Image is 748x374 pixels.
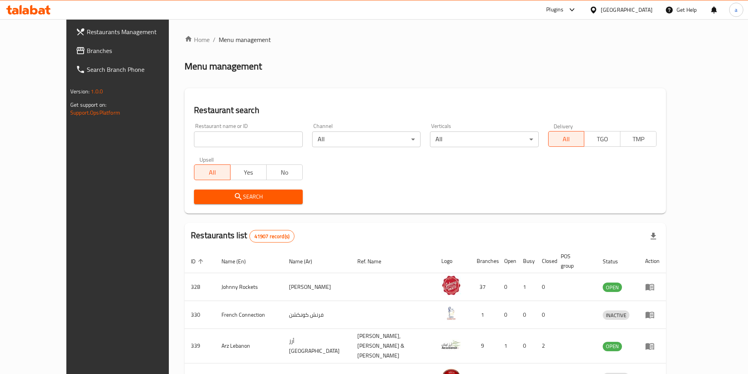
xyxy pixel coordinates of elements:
th: Closed [536,249,554,273]
td: 0 [536,273,554,301]
td: 2 [536,329,554,363]
a: Search Branch Phone [69,60,191,79]
td: 328 [185,273,215,301]
div: Menu [645,282,660,292]
span: No [270,167,300,178]
span: Search [200,192,296,202]
div: [GEOGRAPHIC_DATA] [601,5,653,14]
th: Open [498,249,517,273]
span: Restaurants Management [87,27,185,36]
th: Logo [435,249,470,273]
div: Menu [645,341,660,351]
td: فرنش كونكشن [283,301,351,329]
div: Plugins [546,5,563,15]
span: Menu management [219,35,271,44]
span: ID [191,257,206,266]
td: 0 [517,301,536,329]
span: TGO [587,133,617,145]
span: 1.0.0 [91,86,103,97]
div: Export file [644,227,663,246]
span: INACTIVE [603,311,629,320]
th: Action [639,249,666,273]
span: OPEN [603,342,622,351]
td: French Connection [215,301,283,329]
button: All [194,164,230,180]
a: Home [185,35,210,44]
td: 1 [498,329,517,363]
td: [PERSON_NAME],[PERSON_NAME] & [PERSON_NAME] [351,329,435,363]
td: 1 [470,301,498,329]
td: 0 [517,329,536,363]
div: All [430,131,538,147]
td: 330 [185,301,215,329]
h2: Restaurant search [194,104,657,116]
div: Menu [645,310,660,319]
td: 0 [498,273,517,301]
button: TGO [584,131,620,147]
span: Yes [234,167,263,178]
button: Yes [230,164,267,180]
td: 1 [517,273,536,301]
input: Search for restaurant name or ID.. [194,131,302,147]
button: Search [194,190,302,204]
td: 37 [470,273,498,301]
span: Ref. Name [357,257,391,266]
img: Arz Lebanon [441,335,461,354]
span: Version: [70,86,90,97]
span: 41907 record(s) [250,233,294,240]
span: All [198,167,227,178]
td: 0 [536,301,554,329]
a: Support.OpsPlatform [70,108,120,118]
div: Total records count [249,230,294,243]
button: TMP [620,131,657,147]
span: a [735,5,737,14]
span: Name (Ar) [289,257,322,266]
h2: Restaurants list [191,230,294,243]
button: All [548,131,585,147]
label: Delivery [554,123,573,129]
span: Branches [87,46,185,55]
td: أرز [GEOGRAPHIC_DATA] [283,329,351,363]
span: Search Branch Phone [87,65,185,74]
td: 9 [470,329,498,363]
td: Johnny Rockets [215,273,283,301]
button: No [266,164,303,180]
img: Johnny Rockets [441,275,461,295]
label: Upsell [199,157,214,162]
div: All [312,131,421,147]
span: All [552,133,582,145]
span: TMP [624,133,653,145]
a: Restaurants Management [69,22,191,41]
span: OPEN [603,283,622,292]
img: French Connection [441,303,461,323]
th: Busy [517,249,536,273]
nav: breadcrumb [185,35,666,44]
a: Branches [69,41,191,60]
td: [PERSON_NAME] [283,273,351,301]
h2: Menu management [185,60,262,73]
span: Name (En) [221,257,256,266]
td: Arz Lebanon [215,329,283,363]
th: Branches [470,249,498,273]
li: / [213,35,216,44]
td: 0 [498,301,517,329]
td: 339 [185,329,215,363]
span: POS group [561,252,587,270]
span: Status [603,257,628,266]
span: Get support on: [70,100,106,110]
